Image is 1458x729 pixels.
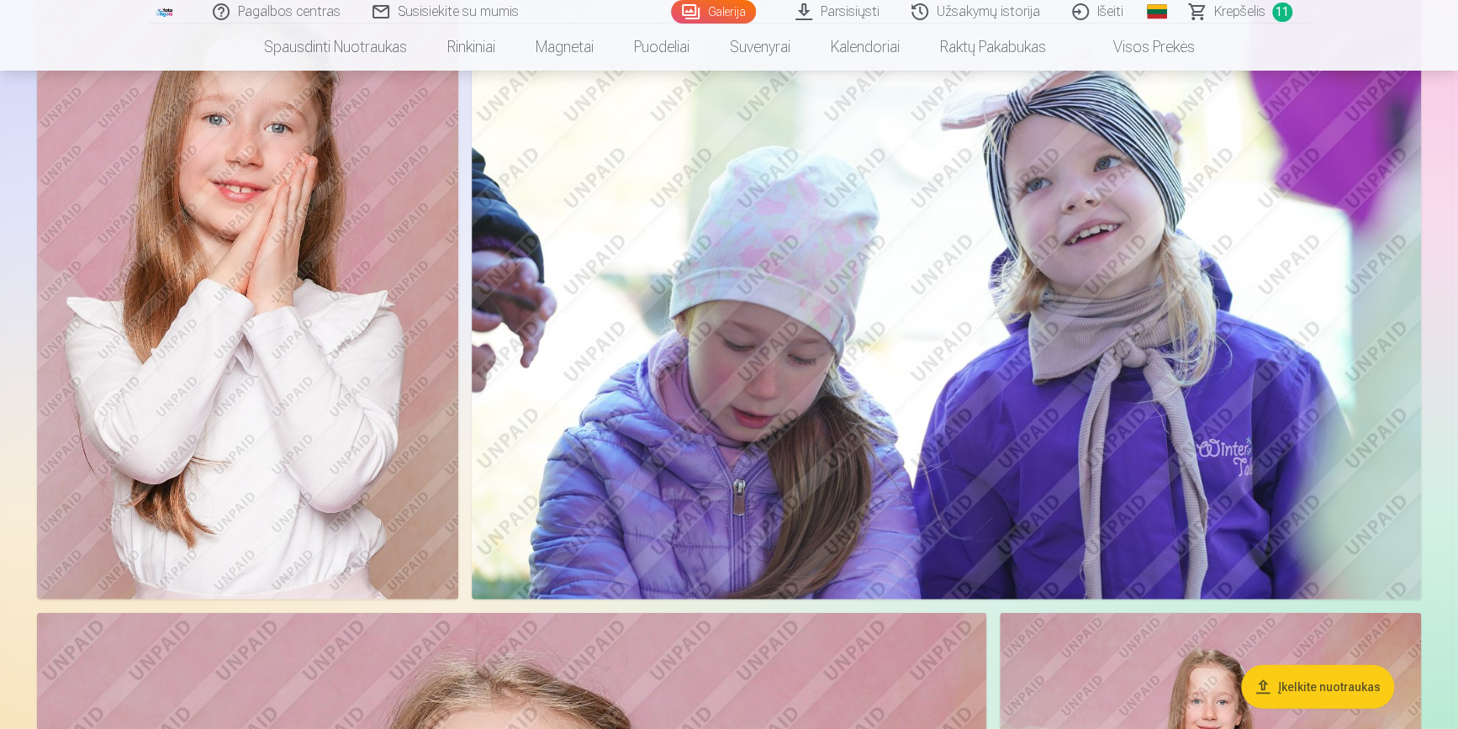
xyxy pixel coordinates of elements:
a: Raktų pakabukas [920,24,1066,71]
a: Suvenyrai [710,24,811,71]
button: Įkelkite nuotraukas [1241,665,1394,709]
a: Kalendoriai [811,24,920,71]
a: Rinkiniai [427,24,515,71]
a: Visos prekės [1066,24,1215,71]
span: 11 [1272,3,1292,22]
a: Puodeliai [614,24,710,71]
a: Spausdinti nuotraukas [244,24,427,71]
img: /fa5 [156,7,174,17]
a: Magnetai [515,24,614,71]
span: Krepšelis [1214,2,1265,22]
